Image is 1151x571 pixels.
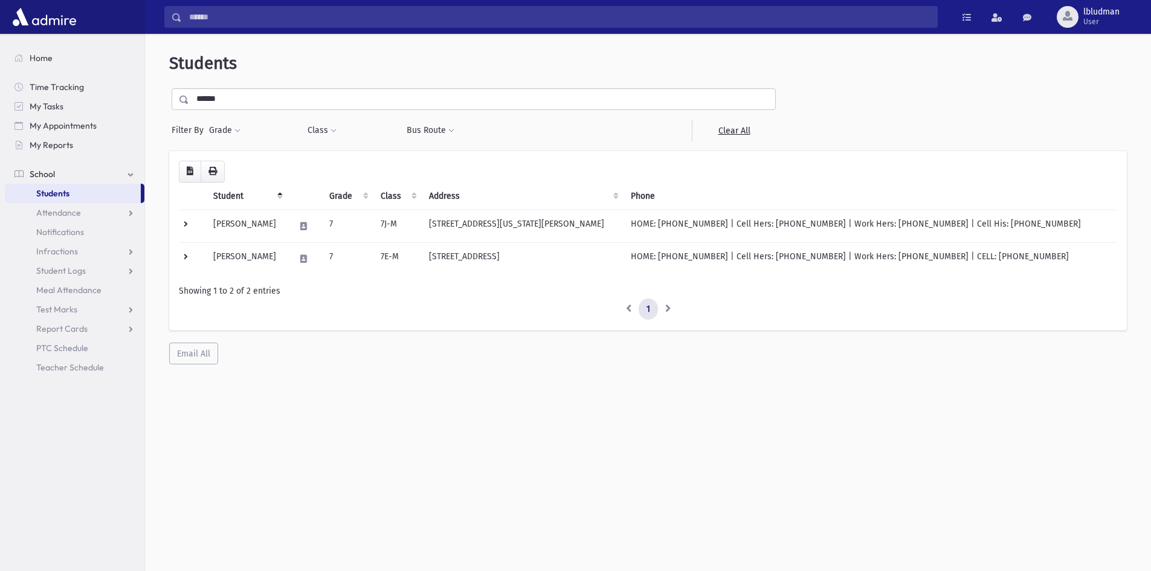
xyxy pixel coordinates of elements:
[208,120,241,141] button: Grade
[1083,17,1120,27] span: User
[30,120,97,131] span: My Appointments
[1083,7,1120,17] span: lbludman
[322,242,373,275] td: 7
[36,207,81,218] span: Attendance
[206,242,288,275] td: [PERSON_NAME]
[624,182,1117,210] th: Phone
[5,184,141,203] a: Students
[36,265,86,276] span: Student Logs
[5,77,144,97] a: Time Tracking
[30,101,63,112] span: My Tasks
[36,246,78,257] span: Infractions
[36,227,84,237] span: Notifications
[373,182,422,210] th: Class: activate to sort column ascending
[182,6,937,28] input: Search
[5,338,144,358] a: PTC Schedule
[36,188,69,199] span: Students
[5,358,144,377] a: Teacher Schedule
[30,82,84,92] span: Time Tracking
[169,53,237,73] span: Students
[5,97,144,116] a: My Tasks
[30,140,73,150] span: My Reports
[172,124,208,137] span: Filter By
[36,323,88,334] span: Report Cards
[169,343,218,364] button: Email All
[5,48,144,68] a: Home
[179,161,201,182] button: CSV
[30,169,55,179] span: School
[624,242,1117,275] td: HOME: [PHONE_NUMBER] | Cell Hers: [PHONE_NUMBER] | Work Hers: [PHONE_NUMBER] | CELL: [PHONE_NUMBER]
[307,120,337,141] button: Class
[422,210,623,242] td: [STREET_ADDRESS][US_STATE][PERSON_NAME]
[322,210,373,242] td: 7
[206,182,288,210] th: Student: activate to sort column descending
[322,182,373,210] th: Grade: activate to sort column ascending
[201,161,225,182] button: Print
[36,362,104,373] span: Teacher Schedule
[373,242,422,275] td: 7E-M
[36,285,102,295] span: Meal Attendance
[206,210,288,242] td: [PERSON_NAME]
[5,203,144,222] a: Attendance
[5,135,144,155] a: My Reports
[5,116,144,135] a: My Appointments
[373,210,422,242] td: 7J-M
[406,120,455,141] button: Bus Route
[5,222,144,242] a: Notifications
[10,5,79,29] img: AdmirePro
[5,300,144,319] a: Test Marks
[179,285,1117,297] div: Showing 1 to 2 of 2 entries
[5,280,144,300] a: Meal Attendance
[5,319,144,338] a: Report Cards
[5,261,144,280] a: Student Logs
[5,164,144,184] a: School
[5,242,144,261] a: Infractions
[36,304,77,315] span: Test Marks
[422,242,623,275] td: [STREET_ADDRESS]
[624,210,1117,242] td: HOME: [PHONE_NUMBER] | Cell Hers: [PHONE_NUMBER] | Work Hers: [PHONE_NUMBER] | Cell His: [PHONE_N...
[422,182,623,210] th: Address: activate to sort column ascending
[30,53,53,63] span: Home
[36,343,88,353] span: PTC Schedule
[692,120,776,141] a: Clear All
[639,298,658,320] a: 1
